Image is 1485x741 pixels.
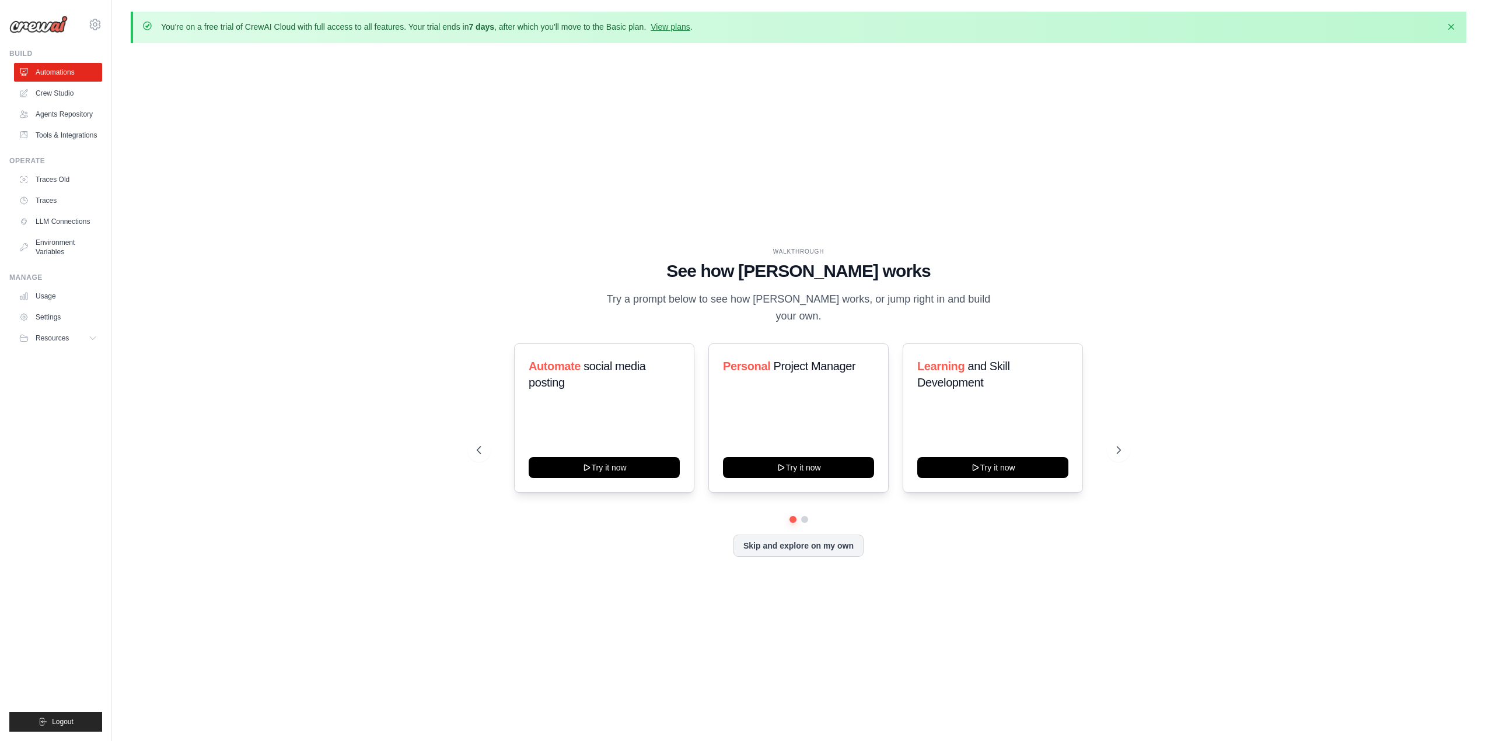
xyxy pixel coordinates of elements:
[52,717,74,726] span: Logout
[603,291,995,325] p: Try a prompt below to see how [PERSON_NAME] works, or jump right in and build your own.
[36,333,69,343] span: Resources
[469,22,494,31] strong: 7 days
[9,273,102,282] div: Manage
[529,360,581,373] span: Automate
[14,212,102,231] a: LLM Connections
[917,457,1068,478] button: Try it now
[14,308,102,326] a: Settings
[723,360,770,373] span: Personal
[14,329,102,347] button: Resources
[529,457,680,478] button: Try it now
[477,247,1121,256] div: WALKTHROUGH
[651,22,690,31] a: View plans
[14,191,102,210] a: Traces
[161,21,693,33] p: You're on a free trial of CrewAI Cloud with full access to all features. Your trial ends in , aft...
[723,457,874,478] button: Try it now
[9,712,102,732] button: Logout
[917,360,965,373] span: Learning
[14,84,102,103] a: Crew Studio
[733,535,864,557] button: Skip and explore on my own
[14,105,102,124] a: Agents Repository
[9,49,102,58] div: Build
[9,16,68,33] img: Logo
[14,63,102,82] a: Automations
[477,261,1121,282] h1: See how [PERSON_NAME] works
[14,233,102,261] a: Environment Variables
[14,170,102,189] a: Traces Old
[773,360,855,373] span: Project Manager
[529,360,646,389] span: social media posting
[14,287,102,305] a: Usage
[9,156,102,166] div: Operate
[14,126,102,145] a: Tools & Integrations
